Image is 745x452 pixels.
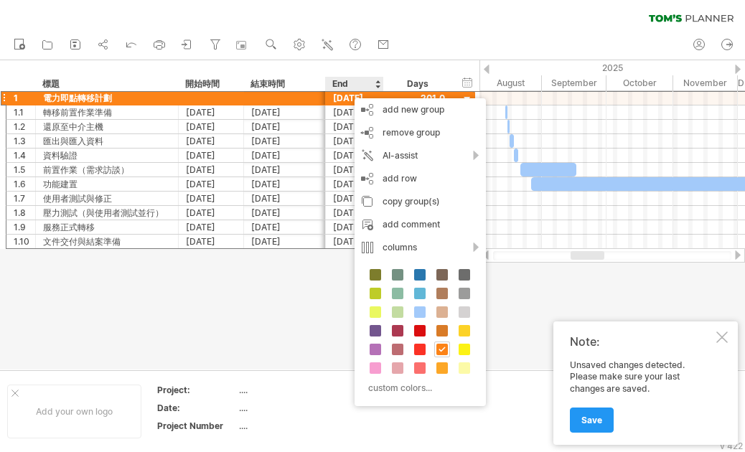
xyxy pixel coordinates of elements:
[355,98,486,121] div: add new group
[186,149,236,162] div: [DATE]
[7,385,141,438] div: Add your own logo
[14,206,35,220] div: 1.8
[570,334,713,349] div: Note:
[383,127,440,138] span: remove group
[186,134,236,148] div: [DATE]
[186,120,236,133] div: [DATE]
[186,105,236,119] div: [DATE]
[673,75,738,90] div: November 2025
[326,163,384,176] div: [DATE]
[542,75,606,90] div: September 2025
[14,91,35,105] div: 1
[14,220,35,234] div: 1.9
[186,163,236,176] div: [DATE]
[326,91,384,105] div: [DATE]
[326,220,384,234] div: [DATE]
[251,120,318,133] div: [DATE]
[157,420,236,432] div: Project Number
[43,206,171,220] div: 壓力測試（與使用者測試並行）
[355,144,486,167] div: AI-assist
[326,206,384,220] div: [DATE]
[332,77,375,91] div: End
[326,105,384,119] div: [DATE]
[14,149,35,162] div: 1.4
[14,192,35,205] div: 1.7
[43,120,171,133] div: 還原至中介主機
[383,77,451,91] div: Days
[251,192,318,205] div: [DATE]
[14,177,35,191] div: 1.6
[186,206,236,220] div: [DATE]
[251,149,318,162] div: [DATE]
[326,192,384,205] div: [DATE]
[355,190,486,213] div: copy group(s)
[326,149,384,162] div: [DATE]
[355,213,486,236] div: add comment
[251,235,318,248] div: [DATE]
[43,105,171,119] div: 轉移前置作業準備
[186,235,236,248] div: [DATE]
[475,75,542,90] div: August 2025
[43,177,171,191] div: 功能建置
[14,134,35,148] div: 1.3
[570,408,614,433] a: Save
[251,163,318,176] div: [DATE]
[355,236,486,259] div: columns
[239,384,360,396] div: ....
[14,235,35,248] div: 1.10
[42,77,170,91] div: 標題
[326,120,384,133] div: [DATE]
[14,105,35,119] div: 1.1
[251,105,318,119] div: [DATE]
[14,163,35,176] div: 1.5
[239,402,360,414] div: ....
[326,177,384,191] div: [DATE]
[186,192,236,205] div: [DATE]
[251,177,318,191] div: [DATE]
[186,177,236,191] div: [DATE]
[606,75,673,90] div: October 2025
[185,77,235,91] div: 開始時間
[251,220,318,234] div: [DATE]
[43,235,171,248] div: 文件交付與結案準備
[186,220,236,234] div: [DATE]
[14,120,35,133] div: 1.2
[43,149,171,162] div: 資料驗證
[43,220,171,234] div: 服務正式轉移
[157,384,236,396] div: Project:
[720,441,743,451] div: v 422
[43,91,171,105] div: 電力即點轉移計劃
[570,359,713,432] div: Unsaved changes detected. Please make sure your last changes are saved.
[355,167,486,190] div: add row
[250,77,317,91] div: 結束時間
[157,402,236,414] div: Date:
[43,163,171,176] div: 前置作業（需求訪談）
[581,415,602,425] span: Save
[251,206,318,220] div: [DATE]
[239,420,360,432] div: ....
[326,134,384,148] div: [DATE]
[362,378,474,397] div: custom colors...
[326,235,384,248] div: [DATE]
[43,192,171,205] div: 使用者測試與修正
[251,134,318,148] div: [DATE]
[43,134,171,148] div: 匯出與匯入資料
